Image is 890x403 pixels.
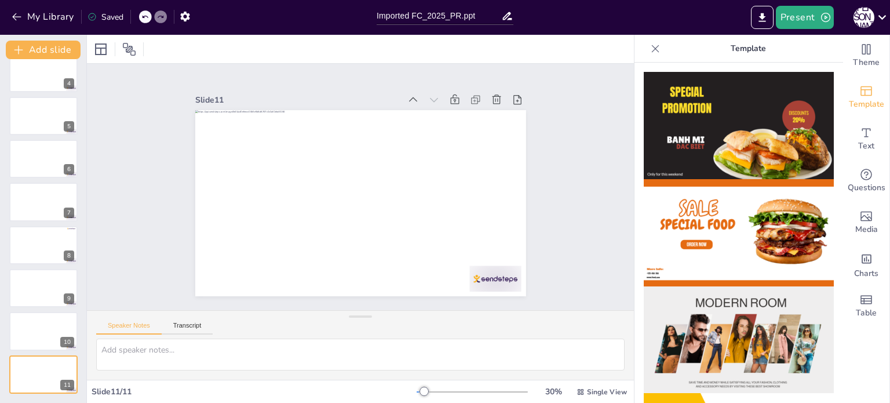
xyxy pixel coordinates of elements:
div: 6 [9,140,78,178]
span: Table [856,307,877,320]
div: 4 [9,53,78,92]
div: 6 [64,164,74,175]
div: 7 [64,208,74,218]
div: Add ready made slides [843,77,889,118]
div: 10 [9,312,78,350]
div: Add charts and graphs [843,244,889,285]
span: Position [122,42,136,56]
span: Charts [854,267,878,280]
div: Slide 11 / 11 [92,386,417,397]
div: Saved [87,12,123,23]
div: 5 [9,97,78,135]
div: Get real-time input from your audience [843,160,889,202]
img: thumb-3.png [644,286,834,394]
img: thumb-1.png [644,72,834,179]
button: Add slide [6,41,81,59]
div: О [PERSON_NAME] [853,7,874,28]
span: Theme [853,56,880,69]
div: Change the overall theme [843,35,889,77]
span: Media [855,223,878,236]
button: My Library [9,8,79,26]
input: Insert title [377,8,501,24]
span: Questions [848,181,885,194]
div: 11 [60,380,74,390]
button: О [PERSON_NAME] [853,6,874,29]
button: Present [776,6,834,29]
span: Template [849,98,884,111]
div: 5 [64,121,74,132]
button: Export to PowerPoint [751,6,774,29]
span: Text [858,140,874,153]
div: 9 [9,269,78,307]
div: Layout [92,40,110,59]
div: 9 [64,293,74,304]
div: 7 [9,183,78,221]
span: Single View [587,387,627,397]
button: Speaker Notes [96,322,162,335]
button: Transcript [162,322,213,335]
div: 8 [9,226,78,264]
div: 30 % [539,386,567,397]
div: Add text boxes [843,118,889,160]
div: Add images, graphics, shapes or video [843,202,889,244]
div: 11 [9,355,78,394]
div: Slide 11 [205,78,410,110]
img: thumb-2.png [644,179,834,286]
div: Add a table [843,285,889,327]
div: 10 [60,337,74,347]
p: Template [665,35,831,63]
div: 8 [64,250,74,261]
div: 4 [64,78,74,89]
